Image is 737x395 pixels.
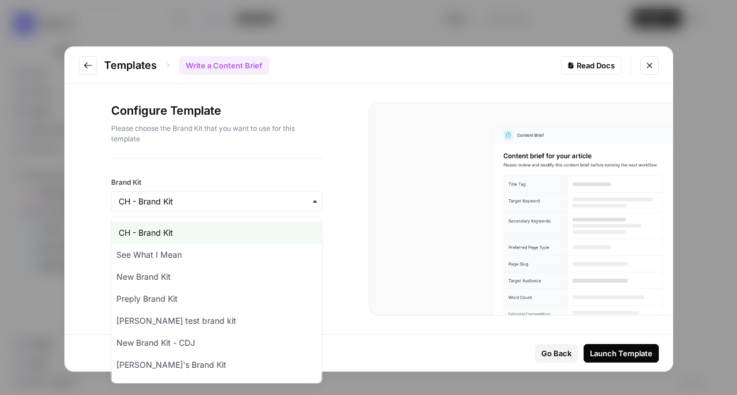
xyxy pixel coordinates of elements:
div: Launch Template [590,348,652,359]
div: [PERSON_NAME] test brand kit [112,310,322,332]
button: Go to previous step [79,56,97,75]
div: Go Back [541,348,571,359]
div: See What I Mean [112,244,322,266]
p: Please choose the Brand Kit that you want to use for this template [111,123,322,144]
button: Launch Template [584,344,659,363]
div: Configure Template [111,103,322,158]
div: Read Docs [567,60,615,71]
div: Preply Brand Kit [112,288,322,310]
div: [PERSON_NAME]'s Brand Kit [112,354,322,376]
div: CH - Brand Kit [112,222,322,244]
label: Brand Kit [111,177,322,188]
div: New Brand Kit [112,266,322,288]
div: Write a Content Brief [179,56,269,75]
input: CH - Brand Kit [119,196,315,207]
button: Go Back [535,344,578,363]
button: Close modal [640,56,659,75]
a: Read Docs [561,56,621,75]
div: New Brand Kit - CDJ [112,332,322,354]
div: Templates [104,56,269,75]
